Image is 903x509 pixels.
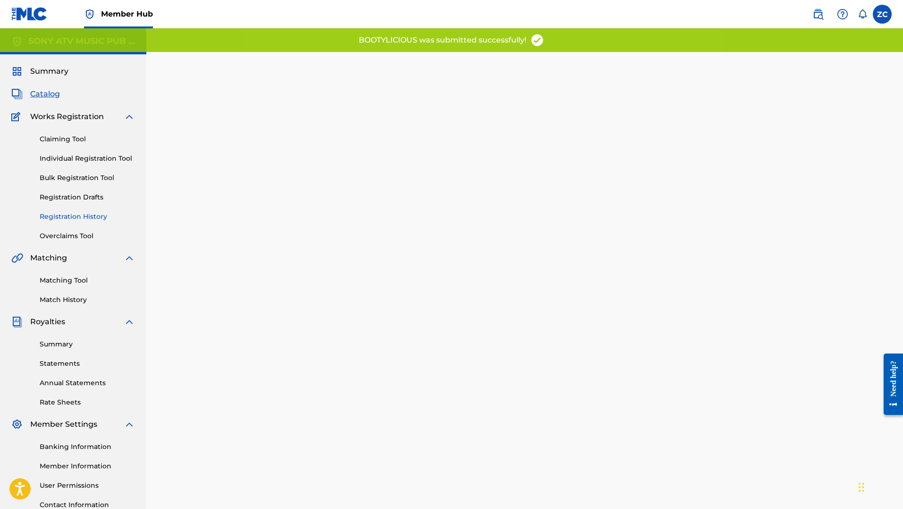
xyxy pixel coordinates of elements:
[873,5,892,24] div: User Menu
[40,397,135,407] a: Rate Sheets
[40,231,135,241] a: Overclaims Tool
[101,9,153,19] span: Member Hub
[40,134,135,144] a: Claiming Tool
[359,35,526,46] p: BOOTYLICIOUS was submitted successfully!
[11,111,24,122] img: Works Registration
[837,9,848,20] img: help
[40,359,135,369] a: Statements
[30,252,67,264] span: Matching
[84,9,95,20] img: Top Rightsholder
[124,316,135,328] img: expand
[40,212,135,222] a: Registration History
[858,9,867,19] div: Notifications
[812,9,824,20] img: search
[30,88,60,100] span: Catalog
[877,346,903,422] iframe: Resource Center
[856,464,903,509] iframe: Chat Widget
[859,473,864,501] div: Drag
[40,154,135,164] a: Individual Registration Tool
[40,378,135,388] a: Annual Statements
[40,276,135,285] a: Matching Tool
[809,5,827,24] a: Public Search
[40,339,135,349] a: Summary
[530,33,544,47] img: access
[40,481,135,491] a: User Permissions
[30,66,68,77] span: Summary
[30,316,65,328] span: Royalties
[11,88,23,100] img: Catalog
[124,419,135,430] img: expand
[30,419,97,430] span: Member Settings
[40,442,135,452] a: Banking Information
[40,192,135,202] a: Registration Drafts
[11,66,68,77] a: SummarySummary
[124,252,135,264] img: expand
[11,419,23,430] img: Member Settings
[40,173,135,183] a: Bulk Registration Tool
[40,461,135,471] a: Member Information
[11,7,48,21] img: MLC Logo
[40,295,135,305] a: Match History
[11,316,23,328] img: Royalties
[11,88,60,100] a: CatalogCatalog
[11,252,23,264] img: Matching
[11,66,23,77] img: Summary
[124,111,135,122] img: expand
[30,111,104,122] span: Works Registration
[833,5,852,24] div: Help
